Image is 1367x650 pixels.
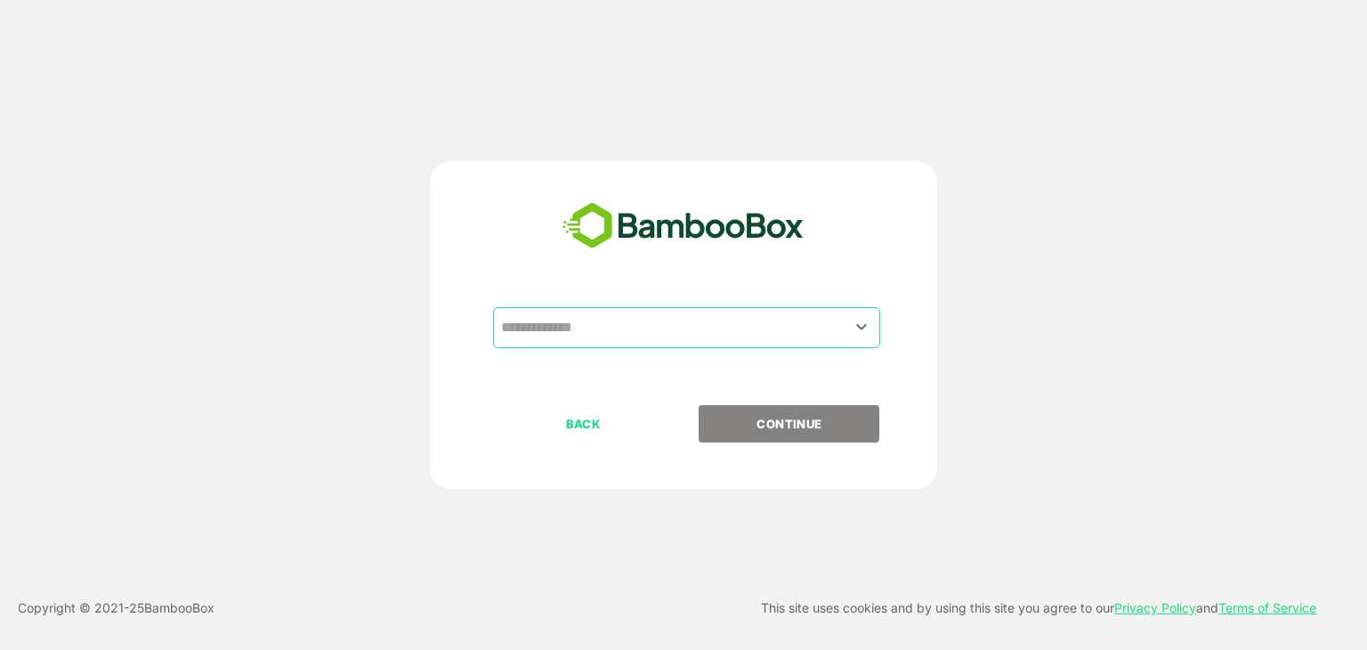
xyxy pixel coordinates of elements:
a: Terms of Service [1218,600,1316,615]
button: Open [850,315,874,339]
p: CONTINUE [700,414,878,434]
p: This site uses cookies and by using this site you agree to our and [761,597,1316,619]
button: CONTINUE [699,405,879,443]
button: BACK [493,405,674,443]
p: Copyright © 2021- 25 BambooBox [18,597,214,619]
img: bamboobox [553,197,813,256]
p: BACK [495,414,673,434]
a: Privacy Policy [1114,600,1196,615]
